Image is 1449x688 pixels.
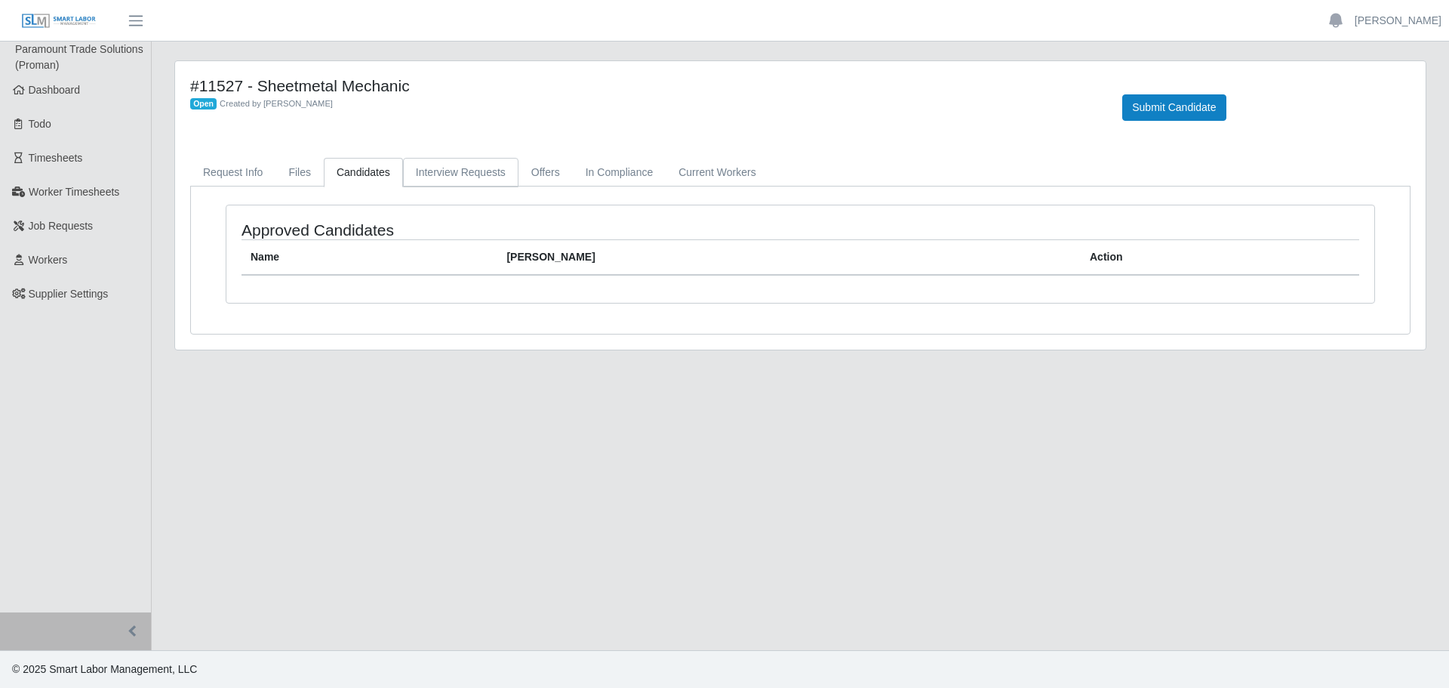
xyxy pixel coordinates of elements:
[29,152,83,164] span: Timesheets
[275,158,324,187] a: Files
[1122,94,1226,121] button: Submit Candidate
[190,98,217,110] span: Open
[190,76,1100,95] h4: #11527 - Sheetmetal Mechanic
[29,118,51,130] span: Todo
[497,240,1081,276] th: [PERSON_NAME]
[666,158,768,187] a: Current Workers
[15,43,143,71] span: Paramount Trade Solutions (Proman)
[518,158,573,187] a: Offers
[29,84,81,96] span: Dashboard
[1355,13,1441,29] a: [PERSON_NAME]
[324,158,403,187] a: Candidates
[220,99,333,108] span: Created by [PERSON_NAME]
[241,221,694,239] h4: Approved Candidates
[403,158,518,187] a: Interview Requests
[29,186,119,198] span: Worker Timesheets
[29,254,68,266] span: Workers
[1081,240,1359,276] th: Action
[190,158,275,187] a: Request Info
[29,220,94,232] span: Job Requests
[573,158,666,187] a: In Compliance
[12,663,197,675] span: © 2025 Smart Labor Management, LLC
[21,13,97,29] img: SLM Logo
[241,240,497,276] th: Name
[29,288,109,300] span: Supplier Settings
